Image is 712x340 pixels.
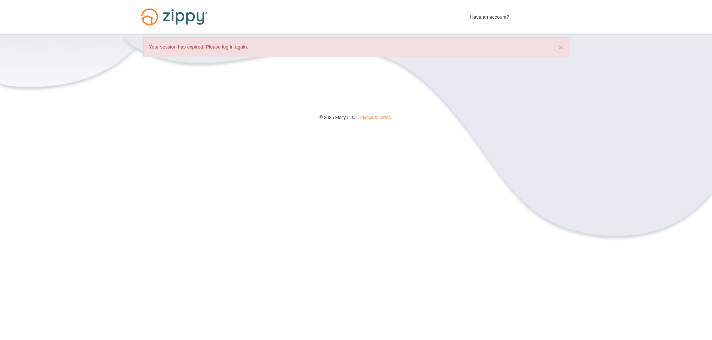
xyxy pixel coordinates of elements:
[691,322,710,338] img: Back to Top
[319,115,355,120] span: © 2025 Floify LLC
[470,9,509,21] span: Have an account?
[143,37,569,57] div: Your session has expired. Please log in again.
[558,43,563,51] button: ×
[358,115,391,120] a: Privacy & Terms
